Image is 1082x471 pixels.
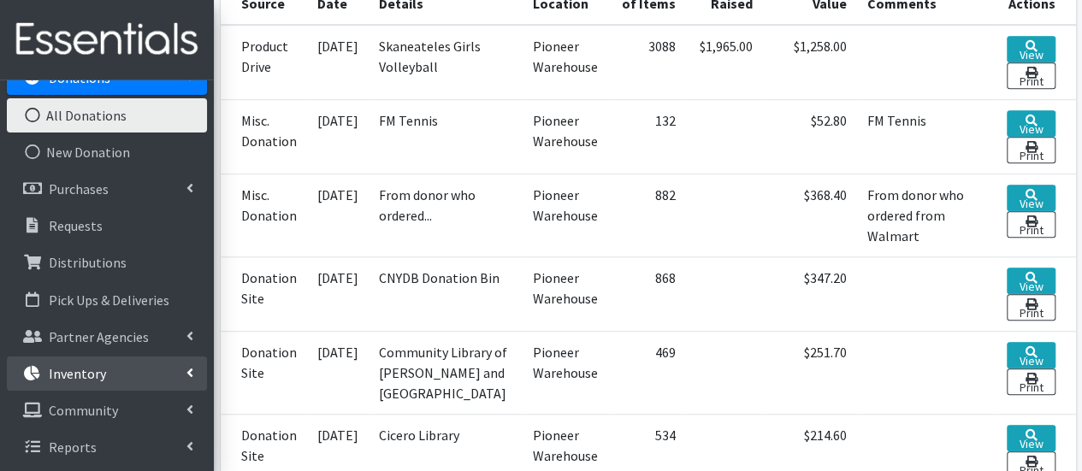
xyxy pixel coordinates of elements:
a: Print [1007,211,1055,238]
td: Donation Site [221,331,308,414]
a: Reports [7,430,207,464]
td: Pioneer Warehouse [523,174,609,256]
p: Reports [49,439,97,456]
p: Inventory [49,365,106,382]
a: View [1007,110,1055,137]
td: [DATE] [307,256,369,331]
td: $251.70 [763,331,857,414]
td: Product Drive [221,25,308,100]
a: Print [1007,294,1055,321]
a: Community [7,393,207,427]
a: View [1007,36,1055,62]
p: Requests [49,217,103,234]
td: Pioneer Warehouse [523,331,609,414]
td: Skaneateles Girls Volleyball [369,25,523,100]
td: [DATE] [307,99,369,174]
a: View [1007,185,1055,211]
a: New Donation [7,135,207,169]
a: Print [1007,368,1055,395]
img: HumanEssentials [7,11,207,68]
a: Partner Agencies [7,320,207,354]
td: From donor who ordered... [369,174,523,256]
td: $347.20 [763,256,857,331]
td: Community Library of [PERSON_NAME] and [GEOGRAPHIC_DATA] [369,331,523,414]
td: Misc. Donation [221,174,308,256]
td: [DATE] [307,174,369,256]
a: View [1007,268,1055,294]
a: Distributions [7,245,207,280]
td: Pioneer Warehouse [523,99,609,174]
td: 3088 [609,25,685,100]
td: Misc. Donation [221,99,308,174]
a: View [1007,342,1055,368]
p: Distributions [49,254,127,271]
td: FM Tennis [857,99,996,174]
p: Community [49,402,118,419]
td: 469 [609,331,685,414]
p: Pick Ups & Deliveries [49,291,169,309]
td: [DATE] [307,331,369,414]
td: 882 [609,174,685,256]
a: Print [1007,62,1055,89]
td: FM Tennis [369,99,523,174]
td: Pioneer Warehouse [523,25,609,100]
td: $1,258.00 [763,25,857,100]
td: Pioneer Warehouse [523,256,609,331]
a: Pick Ups & Deliveries [7,283,207,317]
a: Inventory [7,356,207,391]
p: Partner Agencies [49,328,149,345]
td: From donor who ordered from Walmart [857,174,996,256]
a: Print [1007,137,1055,163]
td: $52.80 [763,99,857,174]
td: $1,965.00 [686,25,763,100]
td: [DATE] [307,25,369,100]
td: 132 [609,99,685,174]
a: Requests [7,209,207,243]
td: 868 [609,256,685,331]
td: Donation Site [221,256,308,331]
a: All Donations [7,98,207,132]
a: Purchases [7,172,207,206]
td: $368.40 [763,174,857,256]
td: CNYDB Donation Bin [369,256,523,331]
a: View [1007,425,1055,451]
p: Purchases [49,180,109,197]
